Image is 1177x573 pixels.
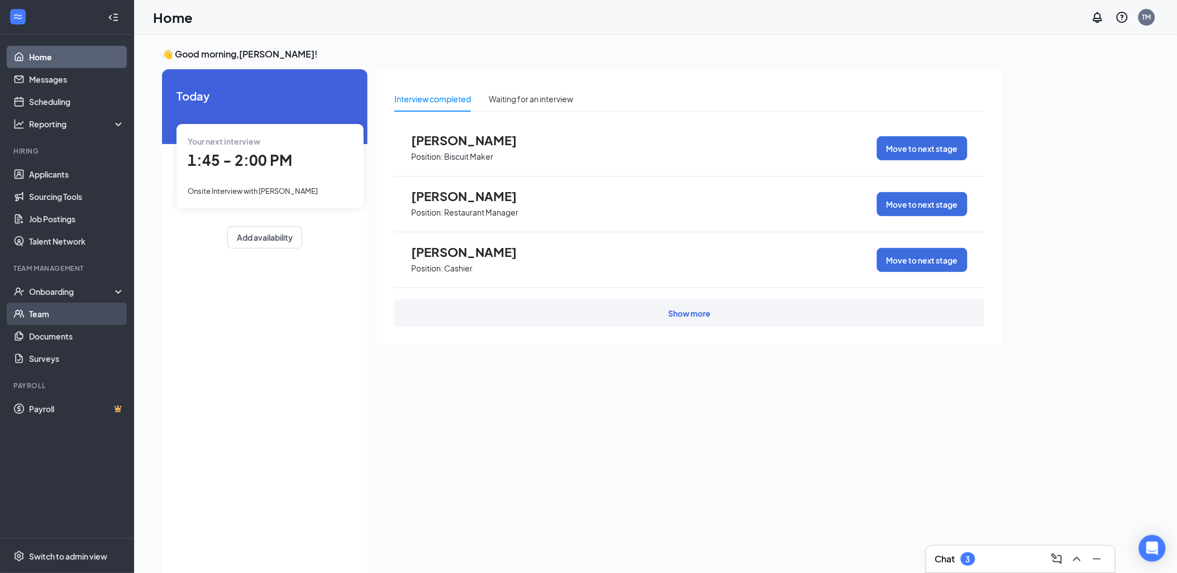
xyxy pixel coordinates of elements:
[13,118,25,130] svg: Analysis
[877,136,968,160] button: Move to next stage
[1048,550,1066,568] button: ComposeMessage
[411,133,534,147] span: [PERSON_NAME]
[29,90,125,113] a: Scheduling
[411,263,443,274] p: Position:
[29,286,115,297] div: Onboarding
[966,555,970,564] div: 3
[668,308,711,319] div: Show more
[13,146,122,156] div: Hiring
[13,286,25,297] svg: UserCheck
[1116,11,1129,24] svg: QuestionInfo
[108,12,119,23] svg: Collapse
[489,93,573,105] div: Waiting for an interview
[29,325,125,347] a: Documents
[162,48,1002,60] h3: 👋 Good morning, [PERSON_NAME] !
[444,151,493,162] p: Biscuit Maker
[153,8,193,27] h1: Home
[1139,535,1166,562] div: Open Intercom Messenger
[877,192,968,216] button: Move to next stage
[177,87,353,104] span: Today
[13,551,25,562] svg: Settings
[1088,550,1106,568] button: Minimize
[935,553,955,565] h3: Chat
[1068,550,1086,568] button: ChevronUp
[29,68,125,90] a: Messages
[29,230,125,252] a: Talent Network
[13,381,122,390] div: Payroll
[394,93,471,105] div: Interview completed
[29,118,125,130] div: Reporting
[29,347,125,370] a: Surveys
[1090,552,1104,566] svg: Minimize
[29,208,125,230] a: Job Postings
[877,248,968,272] button: Move to next stage
[29,46,125,68] a: Home
[411,245,534,259] span: [PERSON_NAME]
[1070,552,1084,566] svg: ChevronUp
[29,303,125,325] a: Team
[12,11,23,22] svg: WorkstreamLogo
[29,185,125,208] a: Sourcing Tools
[1050,552,1064,566] svg: ComposeMessage
[1142,12,1151,22] div: TM
[188,187,318,195] span: Onsite Interview with [PERSON_NAME]
[188,136,260,146] span: Your next interview
[1091,11,1104,24] svg: Notifications
[227,226,302,249] button: Add availability
[29,551,107,562] div: Switch to admin view
[188,151,292,169] span: 1:45 - 2:00 PM
[411,189,534,203] span: [PERSON_NAME]
[13,264,122,273] div: Team Management
[411,207,443,218] p: Position:
[29,398,125,420] a: PayrollCrown
[29,163,125,185] a: Applicants
[444,263,473,274] p: Cashier
[411,151,443,162] p: Position:
[444,207,518,218] p: Restaurant Manager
